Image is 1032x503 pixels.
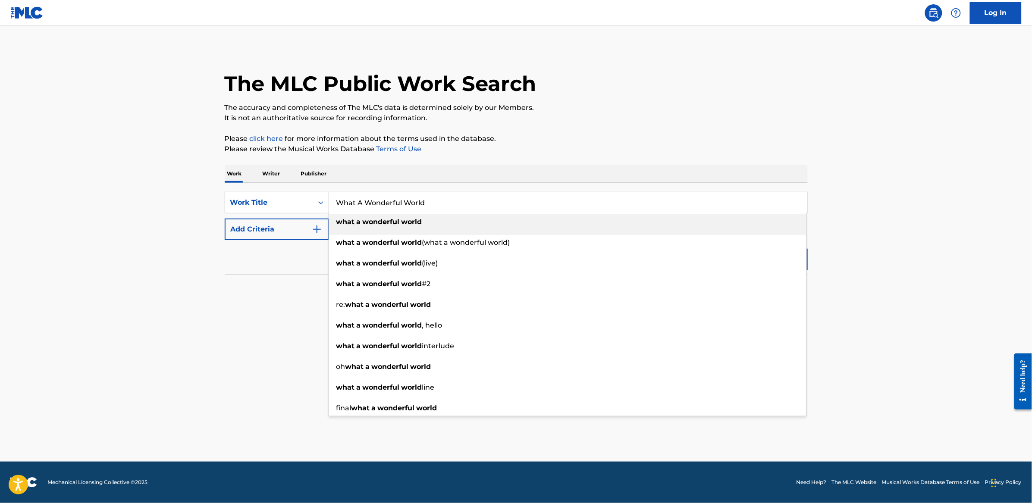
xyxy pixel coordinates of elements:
span: final [336,404,351,412]
strong: what [336,238,355,247]
strong: wonderful [372,300,409,309]
strong: what [336,218,355,226]
a: The MLC Website [832,478,877,486]
span: , hello [422,321,442,329]
img: logo [10,477,37,487]
img: 9d2ae6d4665cec9f34b9.svg [312,224,322,234]
div: Help [947,4,965,22]
span: re: [336,300,345,309]
strong: wonderful [363,218,400,226]
strong: world [411,362,431,371]
strong: wonderful [363,383,400,391]
h1: The MLC Public Work Search [225,71,536,97]
strong: world [402,218,422,226]
form: Search Form [225,192,808,275]
a: Public Search [925,4,942,22]
strong: what [345,300,364,309]
strong: what [336,383,355,391]
span: interlude [422,342,455,350]
iframe: Resource Center [1008,347,1032,416]
strong: what [336,280,355,288]
strong: a [357,342,361,350]
p: Work [225,165,245,183]
a: Need Help? [797,478,827,486]
strong: wonderful [363,321,400,329]
div: Work Title [230,197,308,208]
strong: world [402,280,422,288]
strong: a [357,238,361,247]
p: Writer [260,165,283,183]
strong: what [336,321,355,329]
span: (what a wonderful world) [422,238,510,247]
p: Please review the Musical Works Database [225,144,808,154]
a: Terms of Use [375,145,422,153]
span: Mechanical Licensing Collective © 2025 [47,478,147,486]
strong: a [357,321,361,329]
strong: what [345,362,364,371]
img: search [928,8,939,18]
button: Add Criteria [225,219,329,240]
strong: a [357,259,361,267]
a: Privacy Policy [985,478,1022,486]
p: It is not an authoritative source for recording information. [225,113,808,123]
strong: world [411,300,431,309]
span: #2 [422,280,431,288]
iframe: Chat Widget [989,462,1032,503]
a: Musical Works Database Terms of Use [882,478,980,486]
strong: world [402,342,422,350]
img: help [951,8,961,18]
strong: wonderful [363,280,400,288]
span: (live) [422,259,438,267]
strong: wonderful [372,362,409,371]
img: MLC Logo [10,6,44,19]
strong: a [366,300,370,309]
strong: wonderful [378,404,415,412]
a: Log In [970,2,1022,24]
strong: world [417,404,437,412]
strong: wonderful [363,342,400,350]
strong: wonderful [363,238,400,247]
strong: a [366,362,370,371]
strong: world [402,238,422,247]
span: line [422,383,435,391]
strong: a [372,404,376,412]
strong: world [402,259,422,267]
strong: wonderful [363,259,400,267]
p: The accuracy and completeness of The MLC's data is determined solely by our Members. [225,103,808,113]
strong: a [357,280,361,288]
div: Drag [991,470,997,496]
strong: what [336,342,355,350]
span: oh [336,362,345,371]
p: Please for more information about the terms used in the database. [225,134,808,144]
strong: world [402,383,422,391]
strong: what [351,404,370,412]
strong: a [357,218,361,226]
strong: what [336,259,355,267]
strong: world [402,321,422,329]
p: Publisher [298,165,329,183]
strong: a [357,383,361,391]
a: click here [250,134,283,143]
